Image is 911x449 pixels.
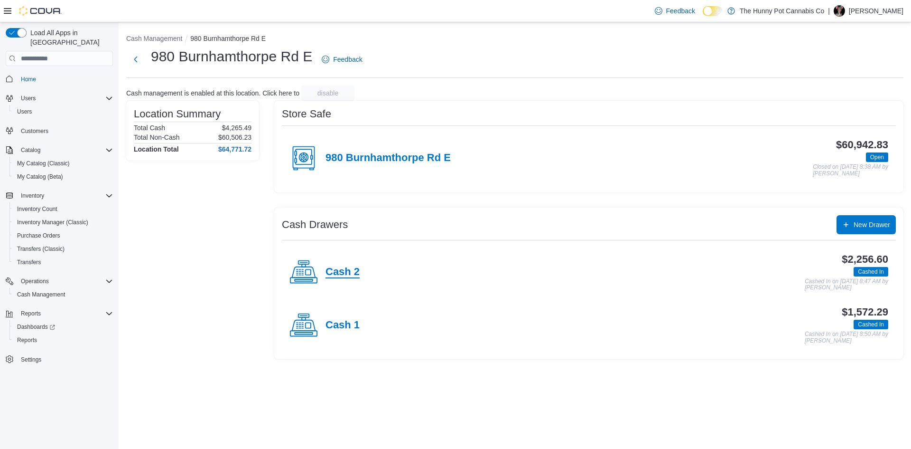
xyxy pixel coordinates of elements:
span: Reports [13,334,113,346]
h3: $1,572.29 [842,306,888,318]
span: Transfers (Classic) [17,245,65,253]
button: Cash Management [126,35,182,42]
button: Reports [2,307,117,320]
span: Open [866,153,888,162]
button: My Catalog (Beta) [9,170,117,183]
button: Reports [9,334,117,347]
p: Cash management is enabled at this location. Click here to [126,89,299,97]
a: Dashboards [9,320,117,334]
a: Purchase Orders [13,230,64,241]
span: Cashed In [858,320,884,329]
p: The Hunny Pot Cannabis Co [740,5,824,17]
span: Users [21,95,36,102]
button: Catalog [17,144,44,156]
span: Users [17,93,113,104]
button: Users [17,93,39,104]
button: Catalog [2,143,117,157]
input: Dark Mode [703,6,723,16]
img: Cova [19,6,62,16]
p: $60,506.23 [218,134,251,141]
span: Cashed In [854,267,888,277]
button: Inventory Manager (Classic) [9,216,117,229]
h6: Total Non-Cash [134,134,180,141]
button: New Drawer [837,215,896,234]
button: Transfers [9,256,117,269]
h4: $64,771.72 [218,145,251,153]
button: Users [2,92,117,105]
span: Users [13,106,113,117]
span: Settings [21,356,41,363]
span: New Drawer [854,220,890,229]
a: Dashboards [13,321,59,333]
button: Transfers (Classic) [9,242,117,256]
span: My Catalog (Beta) [13,171,113,182]
a: My Catalog (Beta) [13,171,67,182]
button: 980 Burnhamthorpe Rd E [190,35,266,42]
h4: Cash 2 [325,266,360,278]
h3: Store Safe [282,108,331,120]
h6: Total Cash [134,124,165,132]
button: Home [2,72,117,86]
button: Customers [2,124,117,138]
span: Purchase Orders [17,232,60,239]
button: Inventory Count [9,202,117,216]
h3: $60,942.83 [836,139,888,151]
a: Reports [13,334,41,346]
span: Operations [17,276,113,287]
button: Operations [2,275,117,288]
span: Transfers [17,258,41,266]
span: My Catalog (Classic) [17,160,70,167]
p: Closed on [DATE] 8:38 AM by [PERSON_NAME] [813,164,888,177]
a: Feedback [318,50,366,69]
p: | [828,5,830,17]
a: Transfers (Classic) [13,243,68,255]
button: My Catalog (Classic) [9,157,117,170]
a: Users [13,106,36,117]
div: Kaila Paradis [834,5,845,17]
span: Home [17,73,113,85]
span: Home [21,76,36,83]
span: Transfers (Classic) [13,243,113,255]
span: Cash Management [13,289,113,300]
p: [PERSON_NAME] [849,5,903,17]
span: Inventory Count [17,205,57,213]
span: Cash Management [17,291,65,298]
span: Dashboards [17,323,55,331]
h4: Location Total [134,145,179,153]
span: Operations [21,277,49,285]
button: Purchase Orders [9,229,117,242]
span: Users [17,108,32,115]
span: Open [870,153,884,162]
span: My Catalog (Classic) [13,158,113,169]
button: Inventory [2,189,117,202]
p: $4,265.49 [222,124,251,132]
span: Cashed In [854,320,888,329]
nav: An example of EuiBreadcrumbs [126,34,903,45]
span: Customers [21,127,48,135]
span: My Catalog (Beta) [17,173,63,181]
span: Reports [17,308,113,319]
span: Inventory [21,192,44,200]
a: Settings [17,354,45,365]
a: Inventory Count [13,203,61,215]
h3: $2,256.60 [842,254,888,265]
a: Transfers [13,257,45,268]
button: Reports [17,308,45,319]
h4: Cash 1 [325,319,360,332]
span: Customers [17,125,113,137]
a: Customers [17,125,52,137]
a: Cash Management [13,289,69,300]
span: Cashed In [858,267,884,276]
h1: 980 Burnhamthorpe Rd E [151,47,312,66]
nav: Complex example [6,68,113,391]
span: Settings [17,353,113,365]
span: Purchase Orders [13,230,113,241]
h3: Location Summary [134,108,221,120]
span: Inventory [17,190,113,201]
span: disable [317,88,338,98]
a: Inventory Manager (Classic) [13,217,92,228]
span: Catalog [17,144,113,156]
span: Dark Mode [703,16,703,17]
span: Feedback [666,6,695,16]
button: Settings [2,353,117,366]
